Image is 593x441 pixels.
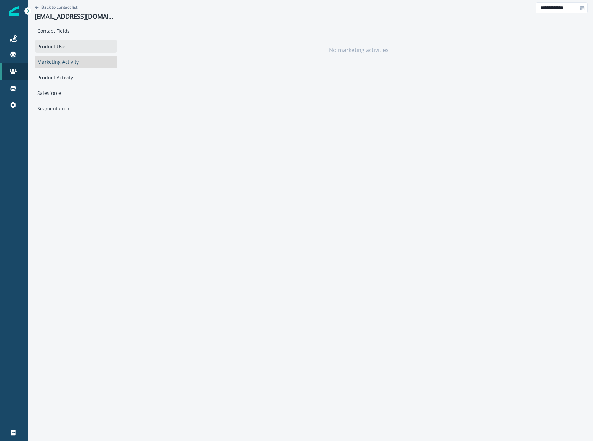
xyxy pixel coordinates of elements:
[41,4,77,10] p: Back to contact list
[35,24,117,37] div: Contact Fields
[35,4,77,10] button: Go back
[35,71,117,84] div: Product Activity
[35,40,117,53] div: Product User
[35,87,117,99] div: Salesforce
[35,13,117,20] p: [EMAIL_ADDRESS][DOMAIN_NAME]
[35,102,117,115] div: Segmentation
[9,6,19,16] img: Inflection
[129,16,588,85] div: No marketing activities
[35,56,117,68] div: Marketing Activity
